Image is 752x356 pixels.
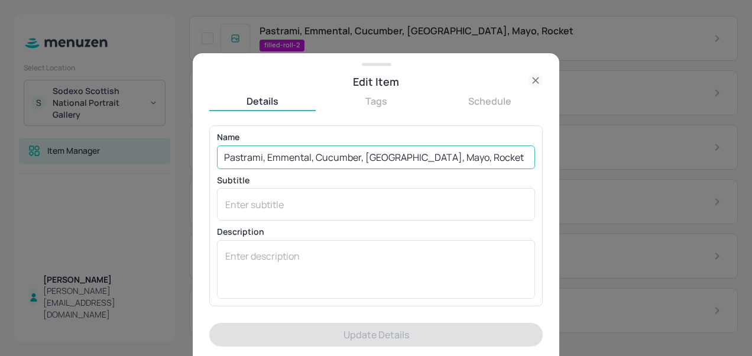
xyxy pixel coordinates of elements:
[217,133,535,141] p: Name
[217,145,535,169] input: Enter item name
[217,228,535,236] p: Description
[436,95,543,108] button: Schedule
[323,95,429,108] button: Tags
[209,95,316,108] button: Details
[209,73,543,90] div: Edit Item
[217,176,535,185] p: Subtitle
